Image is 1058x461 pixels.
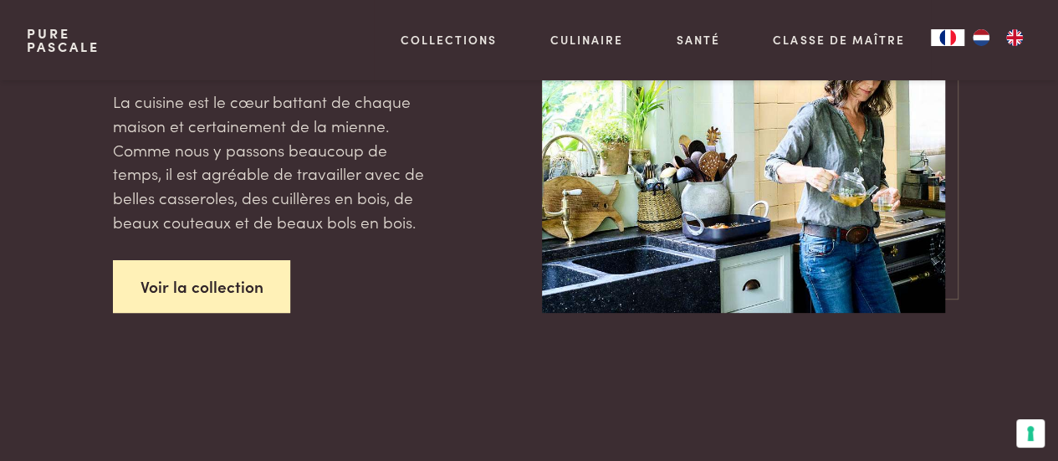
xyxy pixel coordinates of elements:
ul: Language list [964,29,1031,46]
img: pure-pascale-naessens-pn356186 [542,18,945,313]
aside: Language selected: Français [931,29,1031,46]
a: PurePascale [27,27,100,54]
a: Santé [677,31,720,49]
a: FR [931,29,964,46]
p: La cuisine est le cœur battant de chaque maison et certainement de la mienne. Comme nous y passon... [113,90,430,233]
a: Voir la collection [113,260,291,313]
a: Classe de maître [773,31,904,49]
button: Vos préférences en matière de consentement pour les technologies de suivi [1016,419,1045,448]
a: NL [964,29,998,46]
a: EN [998,29,1031,46]
div: Language [931,29,964,46]
a: Culinaire [550,31,623,49]
a: Collections [401,31,497,49]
